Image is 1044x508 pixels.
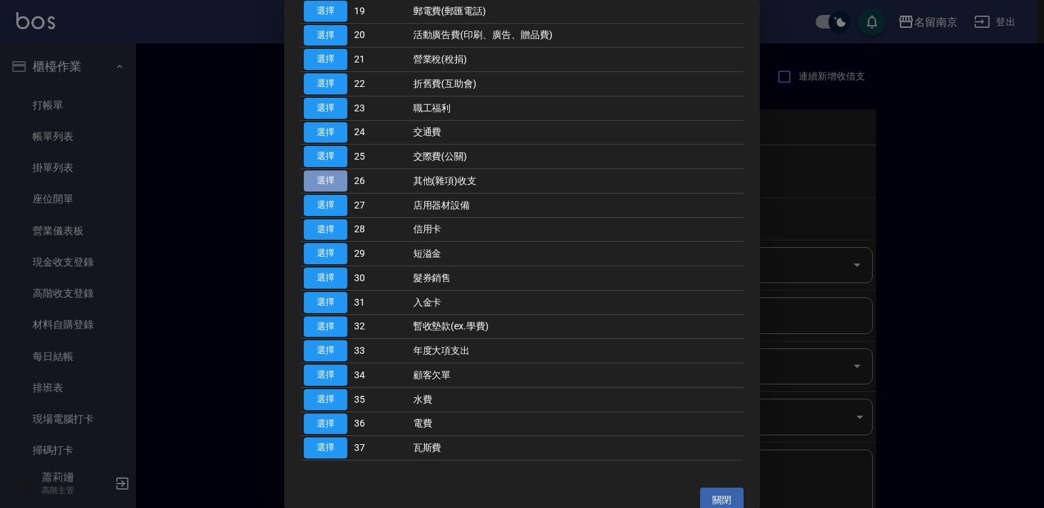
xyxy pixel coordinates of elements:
button: 選擇 [304,219,347,240]
button: 選擇 [304,437,347,458]
td: 短溢金 [410,242,744,266]
button: 選擇 [304,414,347,435]
button: 選擇 [304,389,347,410]
td: 31 [351,290,410,314]
button: 選擇 [304,195,347,216]
td: 32 [351,314,410,339]
td: 30 [351,266,410,291]
td: 電費 [410,412,744,436]
button: 選擇 [304,340,347,361]
td: 23 [351,96,410,120]
button: 選擇 [304,292,347,313]
td: 入金卡 [410,290,744,314]
td: 瓦斯費 [410,436,744,460]
td: 35 [351,387,410,412]
button: 選擇 [304,365,347,386]
td: 20 [351,23,410,48]
td: 37 [351,436,410,460]
td: 24 [351,120,410,145]
td: 髮券銷售 [410,266,744,291]
button: 選擇 [304,98,347,119]
td: 其他(雜項)收支 [410,169,744,194]
td: 交通費 [410,120,744,145]
td: 交際費(公關) [410,145,744,169]
td: 33 [351,339,410,363]
button: 選擇 [304,122,347,143]
td: 22 [351,72,410,96]
td: 顧客欠單 [410,363,744,388]
button: 選擇 [304,25,347,46]
td: 21 [351,48,410,72]
td: 年度大項支出 [410,339,744,363]
button: 選擇 [304,170,347,192]
td: 水費 [410,387,744,412]
button: 選擇 [304,268,347,289]
td: 36 [351,412,410,436]
td: 信用卡 [410,217,744,242]
td: 活動廣告費(印刷、廣告、贈品費) [410,23,744,48]
td: 25 [351,145,410,169]
td: 34 [351,363,410,388]
button: 選擇 [304,146,347,167]
td: 27 [351,193,410,217]
td: 職工福利 [410,96,744,120]
td: 營業稅(稅捐) [410,48,744,72]
button: 選擇 [304,1,347,22]
td: 29 [351,242,410,266]
td: 暫收墊款(ex.學費) [410,314,744,339]
td: 28 [351,217,410,242]
button: 選擇 [304,316,347,338]
td: 店用器材設備 [410,193,744,217]
button: 選擇 [304,73,347,94]
button: 選擇 [304,243,347,264]
button: 選擇 [304,49,347,70]
td: 折舊費(互助會) [410,72,744,96]
td: 26 [351,169,410,194]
